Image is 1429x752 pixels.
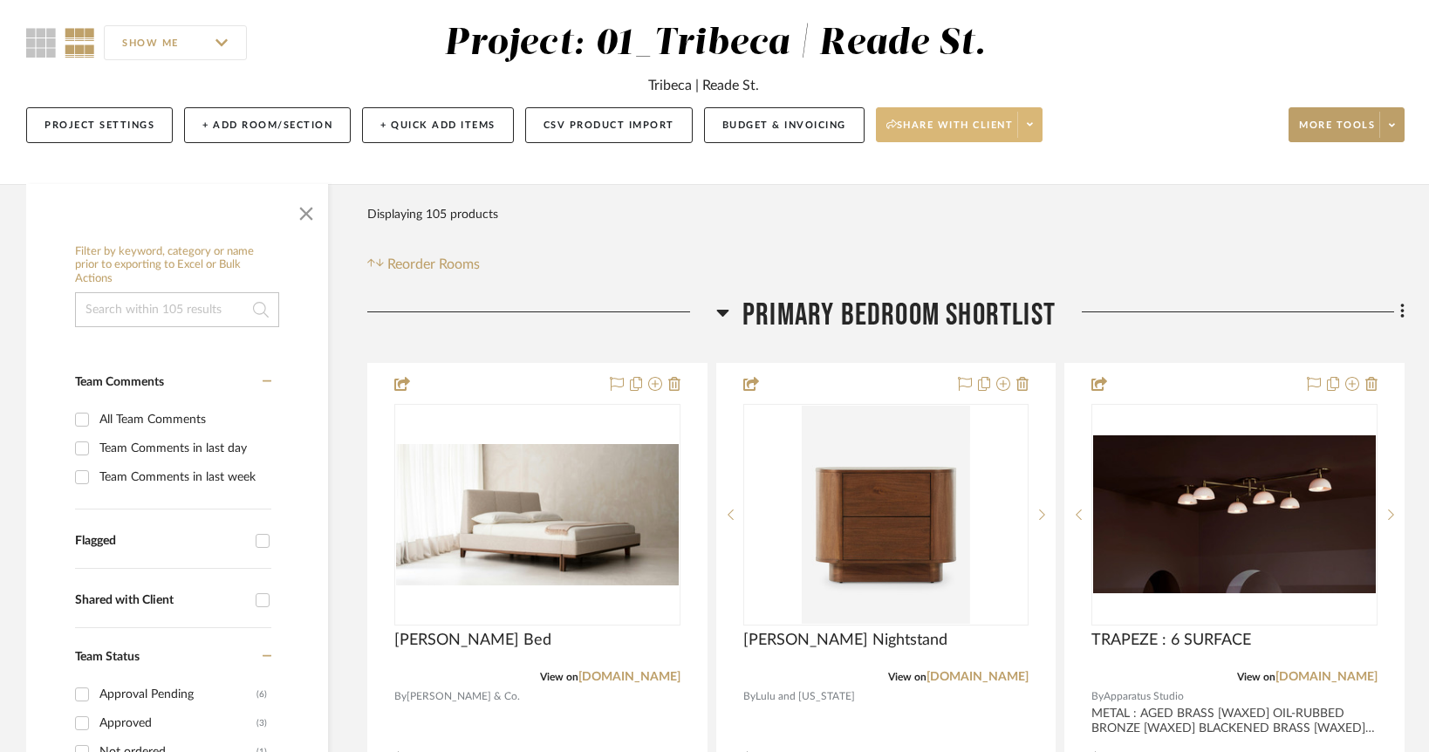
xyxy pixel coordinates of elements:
[888,672,926,682] span: View on
[1093,435,1376,593] img: TRAPEZE : 6 SURFACE
[876,107,1043,142] button: Share with client
[444,25,986,62] div: Project: 01_Tribeca | Reade St.
[394,688,407,705] span: By
[362,107,514,143] button: + Quick Add Items
[704,107,865,143] button: Budget & Invoicing
[525,107,693,143] button: CSV Product Import
[256,709,267,737] div: (3)
[184,107,351,143] button: + Add Room/Section
[1299,119,1375,145] span: More tools
[742,297,1056,334] span: Primary Bedroom SHORTLIST
[99,434,267,462] div: Team Comments in last day
[1091,631,1251,650] span: TRAPEZE : 6 SURFACE
[1275,671,1378,683] a: [DOMAIN_NAME]
[75,593,247,608] div: Shared with Client
[648,75,759,96] div: Tribeca | Reade St.
[75,245,279,286] h6: Filter by keyword, category or name prior to exporting to Excel or Bulk Actions
[367,254,480,275] button: Reorder Rooms
[75,534,247,549] div: Flagged
[26,107,173,143] button: Project Settings
[367,197,498,232] div: Displaying 105 products
[1091,688,1104,705] span: By
[99,463,267,491] div: Team Comments in last week
[1104,688,1184,705] span: Apparatus Studio
[1237,672,1275,682] span: View on
[75,376,164,388] span: Team Comments
[1289,107,1405,142] button: More tools
[394,631,551,650] span: [PERSON_NAME] Bed
[289,193,324,228] button: Close
[99,406,267,434] div: All Team Comments
[387,254,480,275] span: Reorder Rooms
[75,292,279,327] input: Search within 105 results
[802,406,969,624] img: Glinda Nightstand
[756,688,855,705] span: Lulu and [US_STATE]
[886,119,1014,145] span: Share with client
[578,671,680,683] a: [DOMAIN_NAME]
[926,671,1029,683] a: [DOMAIN_NAME]
[743,688,756,705] span: By
[256,680,267,708] div: (6)
[99,680,256,708] div: Approval Pending
[407,688,520,705] span: [PERSON_NAME] & Co.
[743,631,947,650] span: [PERSON_NAME] Nightstand
[75,651,140,663] span: Team Status
[396,444,679,585] img: Kessel Bed
[99,709,256,737] div: Approved
[540,672,578,682] span: View on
